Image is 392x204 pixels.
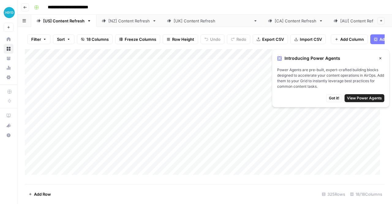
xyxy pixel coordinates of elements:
div: 325 Rows [319,189,348,199]
span: Freeze Columns [125,36,156,42]
button: Undo [201,34,224,44]
span: Undo [210,36,221,42]
button: Export CSV [253,34,288,44]
a: Home [4,34,13,44]
button: Filter [27,34,51,44]
button: Workspace: XeroOps [4,5,13,20]
div: Introducing Power Agents [277,54,384,62]
button: Add Column [331,34,368,44]
a: Settings [4,72,13,82]
div: [AU] Content Refresh [340,18,382,24]
button: What's new? [4,121,13,130]
span: Sort [57,36,65,42]
button: Got it! [326,94,342,102]
a: [[GEOGRAPHIC_DATA]] Content Refresh [162,15,263,27]
a: Browse [4,44,13,54]
button: Add Row [25,189,55,199]
span: Row Height [172,36,194,42]
button: Sort [53,34,74,44]
button: Redo [227,34,250,44]
span: Add Row [34,191,51,197]
a: Your Data [4,53,13,63]
span: Got it! [329,95,339,101]
a: [CA] Content Refresh [263,15,328,27]
img: XeroOps Logo [4,7,15,18]
button: Freeze Columns [115,34,160,44]
a: [NZ] Content Refresh [96,15,162,27]
span: Export CSV [262,36,284,42]
span: Power Agents are pre-built, expert-crafted building blocks designed to accelerate your content op... [277,67,384,89]
div: What's new? [4,121,13,130]
div: [US] Content Refresh [43,18,85,24]
div: [[GEOGRAPHIC_DATA]] Content Refresh [174,18,251,24]
button: 18 Columns [77,34,113,44]
span: Redo [236,36,246,42]
a: AirOps Academy [4,111,13,121]
div: [NZ] Content Refresh [108,18,150,24]
button: View Power Agents [345,94,384,102]
span: Import CSV [300,36,322,42]
span: Filter [31,36,41,42]
a: [US] Content Refresh [31,15,96,27]
button: Import CSV [290,34,326,44]
div: [CA] Content Refresh [275,18,316,24]
a: Usage [4,63,13,73]
span: View Power Agents [347,95,382,101]
span: 18 Columns [86,36,109,42]
span: Add Column [340,36,364,42]
div: 18/18 Columns [348,189,385,199]
button: Row Height [163,34,198,44]
button: Help + Support [4,130,13,140]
